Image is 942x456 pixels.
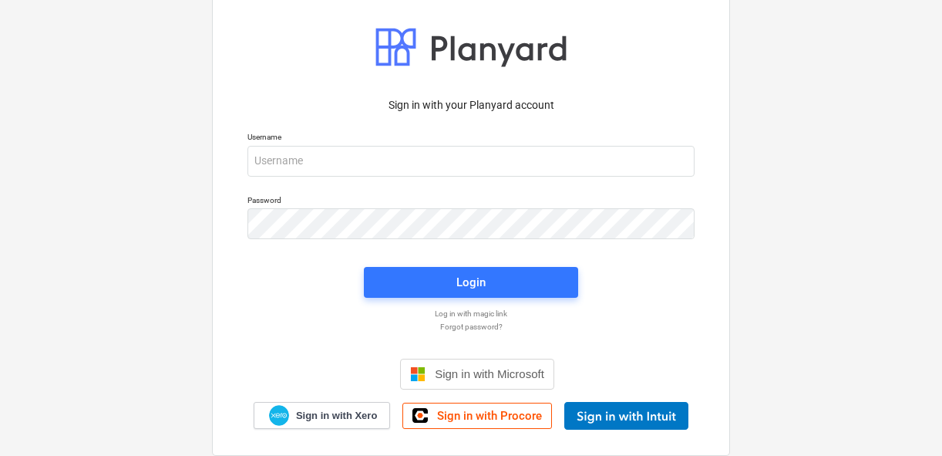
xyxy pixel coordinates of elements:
[247,146,695,177] input: Username
[410,366,426,382] img: Microsoft logo
[402,403,552,429] a: Sign in with Procore
[456,272,486,292] div: Login
[364,267,578,298] button: Login
[240,322,702,332] a: Forgot password?
[269,405,289,426] img: Xero logo
[240,309,702,319] a: Log in with magic link
[247,132,695,145] p: Username
[435,367,544,380] span: Sign in with Microsoft
[296,409,377,423] span: Sign in with Xero
[437,409,542,423] span: Sign in with Procore
[247,195,695,208] p: Password
[247,97,695,113] p: Sign in with your Planyard account
[254,402,391,429] a: Sign in with Xero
